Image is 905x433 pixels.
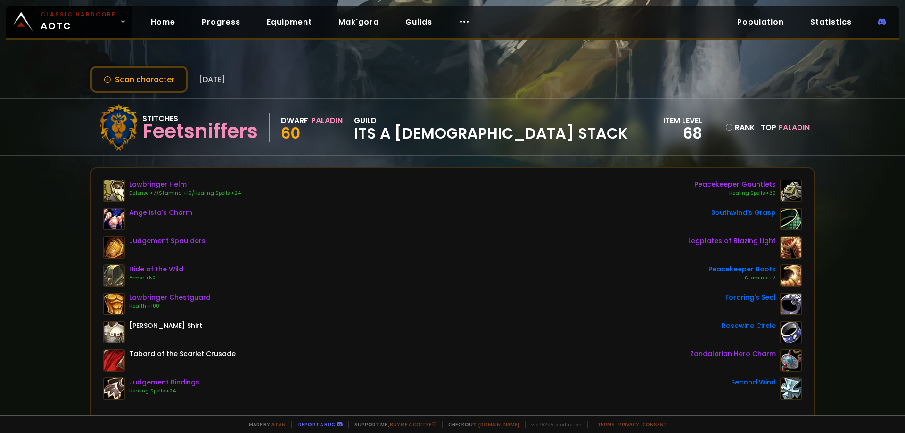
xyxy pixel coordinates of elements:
[725,122,755,133] div: rank
[711,208,776,218] div: Southwind's Grasp
[129,349,236,359] div: Tabard of the Scarlet Crusade
[694,180,776,189] div: Peacekeeper Gauntlets
[618,421,639,428] a: Privacy
[398,12,440,32] a: Guilds
[129,274,183,282] div: Armor +50
[725,293,776,302] div: Fordring's Seal
[103,321,125,343] img: item-6117
[129,189,241,197] div: Defense +7/Stamina +10/Healing Spells +24
[311,114,343,126] div: Paladin
[259,12,320,32] a: Equipment
[708,264,776,274] div: Peacekeeper Boots
[129,293,211,302] div: Lawbringer Chestguard
[780,349,802,372] img: item-19950
[103,180,125,202] img: item-16854
[142,124,258,139] div: Feetsniffers
[354,114,628,140] div: guild
[331,12,387,32] a: Mak'gora
[722,321,776,331] div: Rosewine Circle
[803,12,859,32] a: Statistics
[442,421,519,428] span: Checkout
[597,421,615,428] a: Terms
[780,264,802,287] img: item-20265
[354,126,628,140] span: its a [DEMOGRAPHIC_DATA] stack
[780,321,802,343] img: item-13178
[103,208,125,230] img: item-21690
[194,12,248,32] a: Progress
[129,302,211,310] div: Health +100
[41,10,116,33] span: AOTC
[41,10,116,19] small: Classic Hardcore
[6,6,132,38] a: Classic HardcoreAOTC
[761,122,810,133] div: Top
[103,293,125,315] img: item-16853
[478,421,519,428] a: [DOMAIN_NAME]
[780,208,802,230] img: item-21494
[271,421,286,428] a: a fan
[348,421,436,428] span: Support me,
[103,264,125,287] img: item-18510
[129,236,206,246] div: Judgement Spaulders
[143,12,183,32] a: Home
[778,122,810,133] span: Paladin
[642,421,667,428] a: Consent
[730,12,791,32] a: Population
[390,421,436,428] a: Buy me a coffee
[281,123,300,144] span: 60
[708,274,776,282] div: Stamina +7
[525,421,582,428] span: v. d752d5 - production
[129,180,241,189] div: Lawbringer Helm
[103,377,125,400] img: item-16951
[243,421,286,428] span: Made by
[663,126,702,140] div: 68
[199,74,225,85] span: [DATE]
[780,236,802,259] img: item-21667
[780,377,802,400] img: item-11819
[281,114,308,126] div: Dwarf
[142,113,258,124] div: Stitches
[780,180,802,202] img: item-20264
[129,377,199,387] div: Judgement Bindings
[129,264,183,274] div: Hide of the Wild
[103,236,125,259] img: item-16953
[129,387,199,395] div: Healing Spells +24
[103,349,125,372] img: item-23192
[129,208,192,218] div: Angelista's Charm
[731,377,776,387] div: Second Wind
[688,236,776,246] div: Legplates of Blazing Light
[690,349,776,359] div: Zandalarian Hero Charm
[90,66,188,93] button: Scan character
[129,321,202,331] div: [PERSON_NAME] Shirt
[780,293,802,315] img: item-16058
[298,421,335,428] a: Report a bug
[694,189,776,197] div: Healing Spells +30
[663,114,702,126] div: item level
